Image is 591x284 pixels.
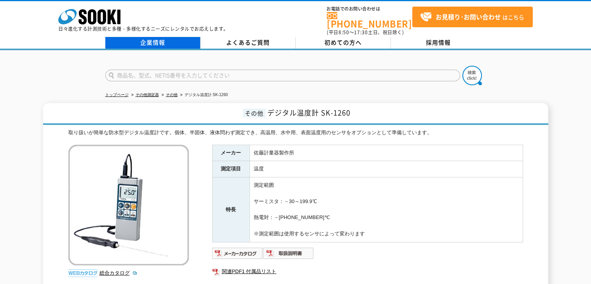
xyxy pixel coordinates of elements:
[324,38,362,47] span: 初めての方へ
[212,247,263,259] img: メーカーカタログ
[327,12,412,28] a: [PHONE_NUMBER]
[327,29,404,36] span: (平日 ～ 土日、祝日除く)
[136,93,159,97] a: その他測定器
[105,70,460,81] input: 商品名、型式、NETIS番号を入力してください
[179,91,228,99] li: デジタル温度計 SK-1260
[68,129,523,137] div: 取り扱いが簡単な防水型デジタル温度計です。個体、半固体、液体問わず測定でき、高温用、水中用、表面温度用のセンサをオプションとして準備しています。
[296,37,391,49] a: 初めての方へ
[263,252,314,258] a: 取扱説明書
[263,247,314,259] img: 取扱説明書
[212,145,249,161] th: メーカー
[391,37,486,49] a: 採用情報
[327,7,412,11] span: お電話でのお問い合わせは
[58,26,228,31] p: 日々進化する計測技術と多種・多様化するニーズにレンタルでお応えします。
[166,93,178,97] a: その他
[212,161,249,177] th: 測定項目
[105,93,129,97] a: トップページ
[249,145,523,161] td: 佐藤計量器製作所
[249,177,523,242] td: 測定範囲 サーミスタ：－30～199.9℃ 熱電対：－[PHONE_NUMBER]℃ ※測定範囲は使用するセンサによって変わります
[99,270,138,276] a: 総合カタログ
[354,29,368,36] span: 17:30
[212,252,263,258] a: メーカーカタログ
[212,266,523,277] a: 関連PDF1 付属品リスト
[243,109,265,117] span: その他
[212,177,249,242] th: 特長
[338,29,349,36] span: 8:50
[68,269,98,277] img: webカタログ
[267,107,350,118] span: デジタル温度計 SK-1260
[462,66,482,85] img: btn_search.png
[420,11,524,23] span: はこちら
[68,145,189,265] img: デジタル温度計 SK-1260
[249,161,523,177] td: 温度
[436,12,501,21] strong: お見積り･お問い合わせ
[200,37,296,49] a: よくあるご質問
[105,37,200,49] a: 企業情報
[412,7,533,27] a: お見積り･お問い合わせはこちら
